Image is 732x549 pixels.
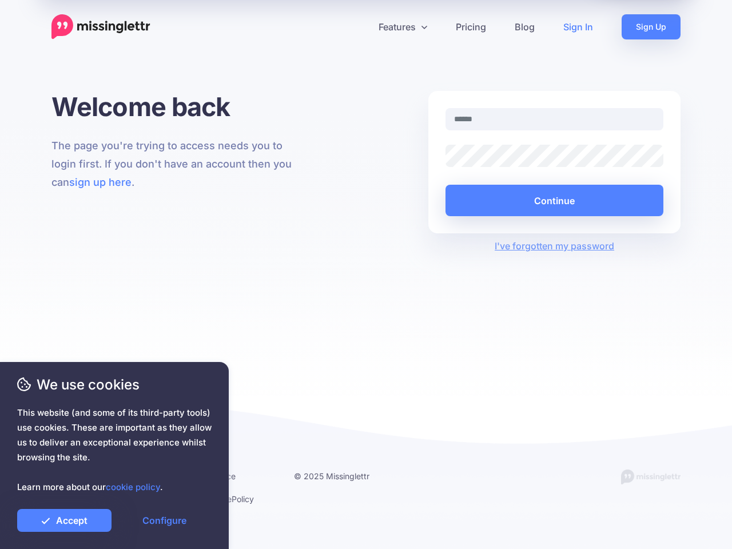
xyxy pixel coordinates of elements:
[51,137,304,192] p: The page you're trying to access needs you to login first. If you don't have an account then you ...
[17,405,212,495] span: This website (and some of its third-party tools) use cookies. These are important as they allow u...
[294,469,398,483] li: © 2025 Missinglettr
[622,14,681,39] a: Sign Up
[441,14,500,39] a: Pricing
[106,482,160,492] a: cookie policy
[17,375,212,395] span: We use cookies
[495,240,614,252] a: I've forgotten my password
[117,509,212,532] a: Configure
[549,14,607,39] a: Sign In
[500,14,549,39] a: Blog
[51,91,304,122] h1: Welcome back
[17,509,112,532] a: Accept
[364,14,441,39] a: Features
[69,176,132,188] a: sign up here
[445,185,663,216] button: Continue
